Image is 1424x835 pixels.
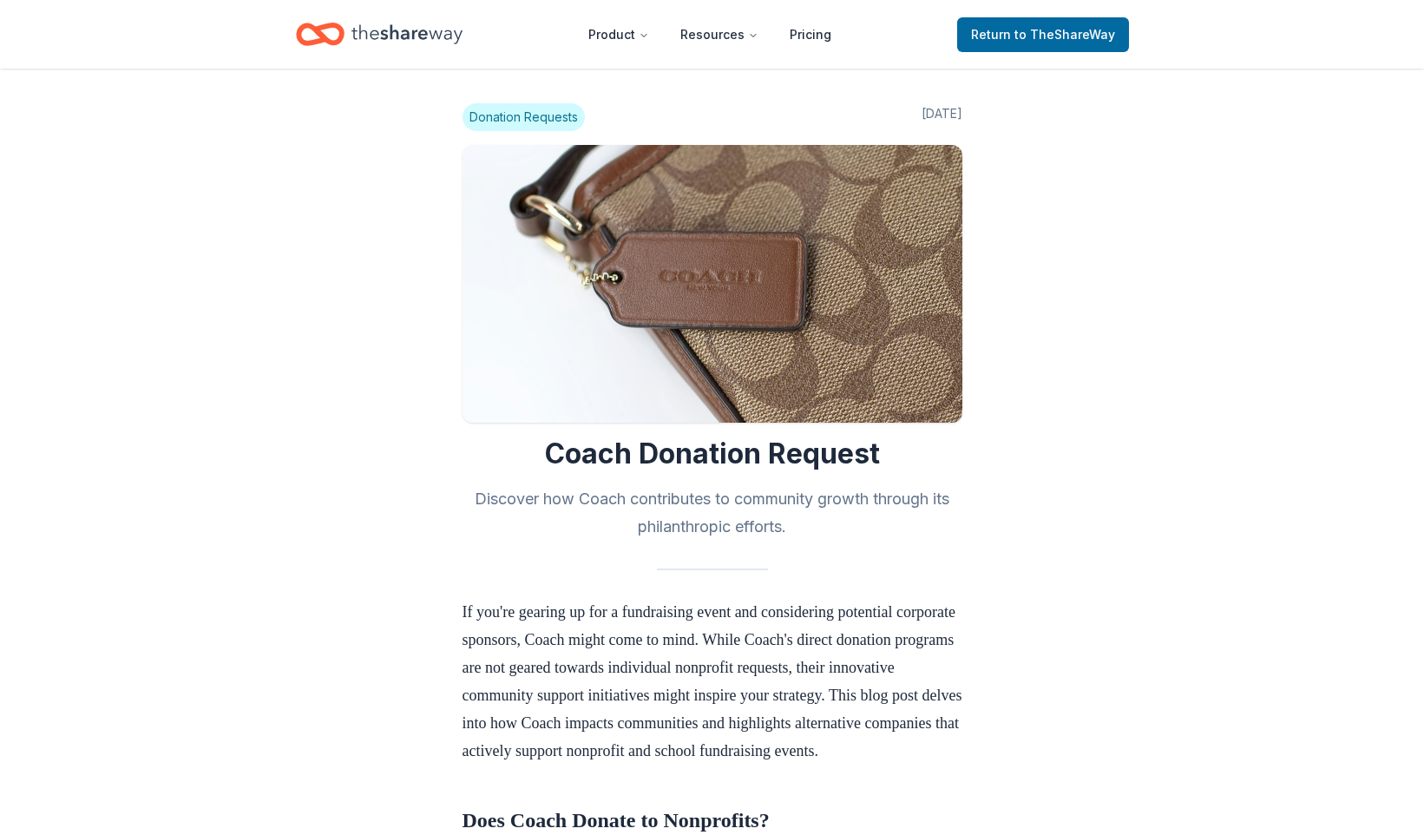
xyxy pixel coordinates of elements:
[463,437,962,471] h1: Coach Donation Request
[574,14,845,55] nav: Main
[463,598,962,765] p: If you're gearing up for a fundraising event and considering potential corporate sponsors, Coach ...
[296,14,463,55] a: Home
[463,485,962,541] h2: Discover how Coach contributes to community growth through its philanthropic efforts.
[971,24,1115,45] span: Return
[666,17,772,52] button: Resources
[957,17,1129,52] a: Returnto TheShareWay
[574,17,663,52] button: Product
[776,17,845,52] a: Pricing
[922,103,962,131] span: [DATE]
[463,145,962,423] img: Image for Coach Donation Request
[463,103,585,131] span: Donation Requests
[463,806,962,834] h2: Does Coach Donate to Nonprofits?
[1014,27,1115,42] span: to TheShareWay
